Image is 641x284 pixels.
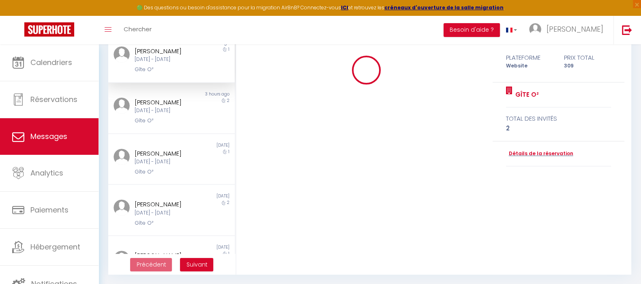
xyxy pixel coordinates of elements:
span: Calendriers [30,57,72,67]
img: ... [114,98,130,114]
div: [DATE] - [DATE] [135,209,198,217]
div: [DATE] - [DATE] [135,56,198,63]
span: 2 [227,98,229,104]
span: 2 [227,199,229,206]
div: [DATE] [172,244,235,251]
button: Besoin d'aide ? [444,23,500,37]
div: 309 [558,62,616,70]
img: ... [114,199,130,216]
a: Chercher [118,16,158,44]
a: ... [PERSON_NAME] [523,16,613,44]
span: [PERSON_NAME] [547,24,603,34]
div: Gîte O² [135,117,198,125]
div: [DATE] - [DATE] [135,107,198,115]
span: 1 [228,46,229,52]
img: ... [114,149,130,165]
div: Plateforme [500,53,558,63]
div: 2 [506,124,611,133]
span: Chercher [124,25,152,33]
img: logout [622,25,632,35]
div: Prix total [558,53,616,63]
div: [DATE] - [DATE] [135,158,198,166]
a: Détails de la réservation [506,150,573,158]
div: Gîte O² [135,219,198,227]
div: [DATE] [172,193,235,199]
button: Ouvrir le widget de chat LiveChat [6,3,31,28]
div: Gîte O² [135,65,198,74]
div: [DATE] [172,142,235,149]
a: ICI [341,4,348,11]
a: Gîte O² [512,90,539,100]
div: [PERSON_NAME] [135,251,198,260]
img: ... [114,251,130,267]
span: Analytics [30,168,63,178]
a: créneaux d'ouverture de la salle migration [384,4,504,11]
div: total des invités [506,114,611,124]
span: 1 [228,149,229,155]
span: Hébergement [30,242,80,252]
span: 1 [228,251,229,257]
span: Précédent [136,260,166,269]
div: [PERSON_NAME] [135,98,198,107]
span: Suivant [186,260,207,269]
button: Previous [130,258,172,272]
div: 3 hours ago [172,91,235,98]
span: Messages [30,131,67,141]
img: ... [529,23,541,35]
div: Website [500,62,558,70]
button: Next [180,258,213,272]
div: Gîte O² [135,168,198,176]
img: ... [114,46,130,63]
span: Réservations [30,94,77,104]
div: [PERSON_NAME] [135,199,198,209]
iframe: Chat [607,247,635,278]
img: Super Booking [24,22,74,37]
div: [PERSON_NAME] [135,46,198,56]
div: [PERSON_NAME] [135,149,198,158]
span: Paiements [30,205,69,215]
